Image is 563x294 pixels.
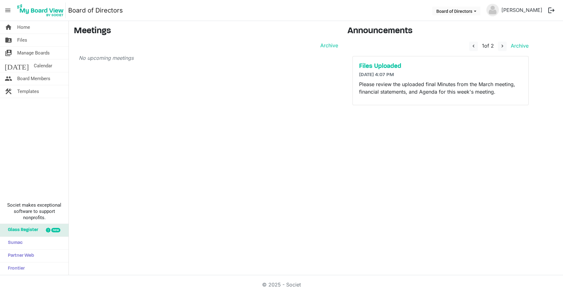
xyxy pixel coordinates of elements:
[498,42,507,51] button: navigate_next
[5,59,29,72] span: [DATE]
[3,202,66,221] span: Societ makes exceptional software to support nonprofits.
[486,4,499,16] img: no-profile-picture.svg
[34,59,52,72] span: Calendar
[5,224,38,236] span: Glass Register
[508,43,529,49] a: Archive
[17,21,30,34] span: Home
[68,4,123,17] a: Board of Directors
[5,21,12,34] span: home
[482,43,494,49] span: of 2
[469,42,478,51] button: navigate_before
[359,63,522,70] a: Files Uploaded
[17,72,50,85] span: Board Members
[432,7,480,15] button: Board of Directors dropdownbutton
[500,43,505,49] span: navigate_next
[17,34,27,46] span: Files
[79,54,338,62] p: No upcoming meetings
[5,47,12,59] span: switch_account
[17,85,39,98] span: Templates
[482,43,484,49] span: 1
[15,3,66,18] img: My Board View Logo
[17,47,50,59] span: Manage Boards
[2,4,14,16] span: menu
[318,42,338,49] a: Archive
[5,237,23,249] span: Sumac
[471,43,476,49] span: navigate_before
[359,72,394,77] span: [DATE] 4:07 PM
[5,34,12,46] span: folder_shared
[347,26,534,37] h3: Announcements
[15,3,68,18] a: My Board View Logo
[5,262,25,275] span: Frontier
[51,228,60,232] div: new
[262,281,301,288] a: © 2025 - Societ
[499,4,545,16] a: [PERSON_NAME]
[5,250,34,262] span: Partner Web
[5,72,12,85] span: people
[545,4,558,17] button: logout
[359,80,522,95] p: Please review the uploaded final Minutes from the March meeting, financial statements, and Agenda...
[5,85,12,98] span: construction
[74,26,338,37] h3: Meetings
